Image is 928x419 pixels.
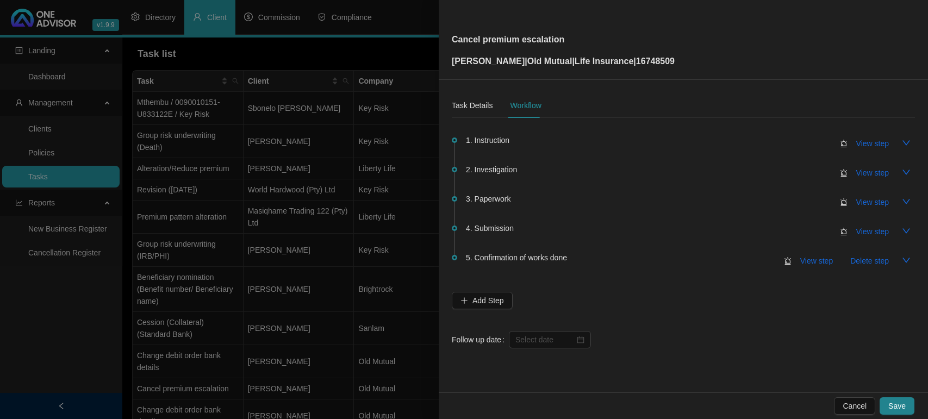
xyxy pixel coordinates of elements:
[843,400,867,412] span: Cancel
[856,196,889,208] span: View step
[575,57,633,66] span: Life Insurance
[472,295,504,307] span: Add Step
[452,33,675,46] p: Cancel premium escalation
[510,99,541,111] div: Workflow
[452,99,493,111] div: Task Details
[902,139,911,147] span: down
[466,222,514,234] span: 4. Submission
[840,140,848,147] span: alert
[452,292,513,309] button: Add Step
[840,198,848,206] span: alert
[848,135,898,152] button: View step
[888,400,906,412] span: Save
[466,164,517,176] span: 2. Investigation
[902,168,911,177] span: down
[856,167,889,179] span: View step
[466,193,510,205] span: 3. Paperwork
[800,255,833,267] span: View step
[848,223,898,240] button: View step
[848,164,898,182] button: View step
[856,226,889,237] span: View step
[902,197,911,206] span: down
[842,252,898,270] button: Delete step
[856,137,889,149] span: View step
[515,334,575,346] input: Select date
[840,169,848,177] span: alert
[460,297,468,304] span: plus
[834,397,875,415] button: Cancel
[466,252,567,264] span: 5. Confirmation of works done
[452,55,675,68] p: [PERSON_NAME] | | | 16748509
[527,57,572,66] span: Old Mutual
[848,193,898,211] button: View step
[792,252,842,270] button: View step
[902,256,911,265] span: down
[784,257,792,265] span: alert
[840,228,848,235] span: alert
[452,331,509,348] label: Follow up date
[850,255,889,267] span: Delete step
[880,397,914,415] button: Save
[902,227,911,235] span: down
[466,134,509,146] span: 1. Instruction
